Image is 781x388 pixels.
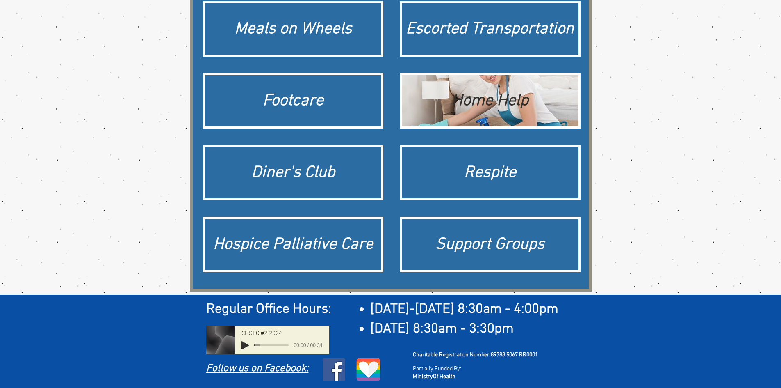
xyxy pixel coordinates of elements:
[203,145,384,200] a: Diner's Club
[289,341,322,349] span: 00:00 / 00:34
[370,321,514,337] span: [DATE] 8:30am - 3:30pm
[241,331,282,337] span: CHSLC #2 2024
[203,73,384,129] a: Footcare
[406,233,574,256] div: Support Groups
[206,300,581,319] h2: ​
[406,18,574,41] div: Escorted Transportation
[413,373,433,380] span: Ministry
[323,358,345,381] ul: Social Bar
[209,161,378,184] div: Diner's Club
[400,1,581,57] a: Escorted Transportation
[323,358,345,381] img: Facebook
[206,363,309,375] a: Follow us on Facebook:
[356,358,381,381] img: LGBTQ logo.png
[433,373,455,380] span: Of Health
[400,73,581,129] a: Home HelpHome Help
[206,301,331,318] span: Regular Office Hours:
[406,161,574,184] div: Respite
[413,365,461,372] span: Partially Funded By:
[209,233,378,256] div: Hospice Palliative Care
[241,341,249,349] button: Play
[370,301,558,318] span: [DATE]-[DATE] 8:30am - 4:00pm
[400,145,581,200] a: Respite
[203,1,384,57] a: Meals on Wheels
[209,90,378,112] div: Footcare
[406,90,574,112] div: Home Help
[400,217,581,272] a: Support Groups
[203,1,581,282] div: Matrix gallery
[413,351,538,358] span: Charitable Registration Number 89788 5067 RR0001
[209,18,378,41] div: Meals on Wheels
